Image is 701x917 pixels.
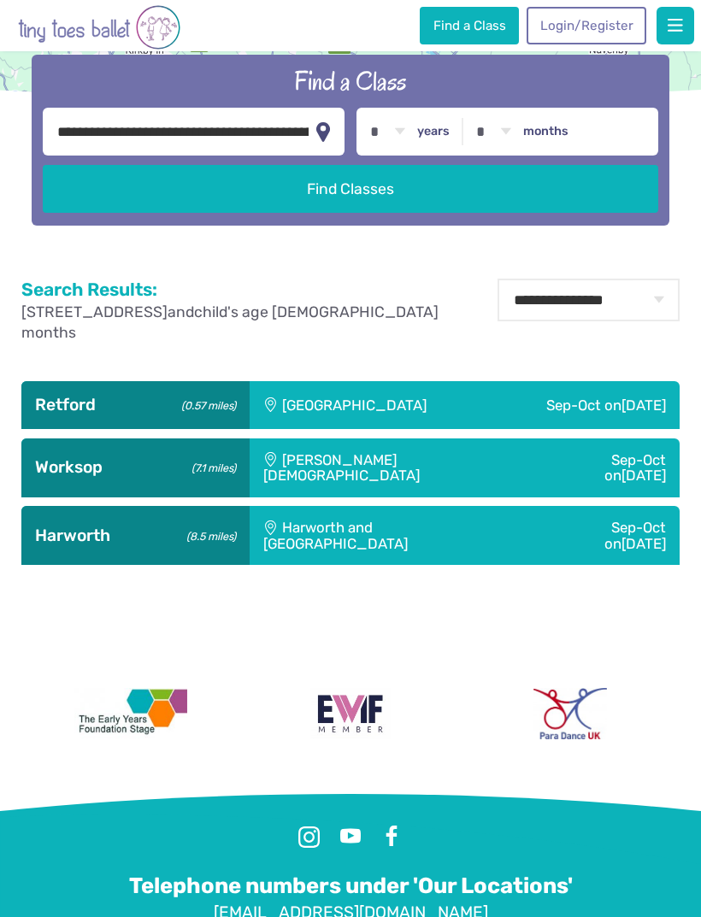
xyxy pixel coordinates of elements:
[21,279,458,301] h2: Search Results:
[43,64,659,98] h2: Find a Class
[621,535,666,552] span: [DATE]
[310,688,392,739] img: Encouraging Women Into Franchising
[43,165,659,213] button: Find Classes
[492,381,680,429] div: Sep-Oct on
[35,395,236,415] h3: Retford
[129,873,573,900] a: Telephone numbers under 'Our Locations'
[176,395,236,413] small: (0.57 miles)
[523,124,568,139] label: months
[420,7,519,44] a: Find a Class
[4,87,61,109] a: Open this area in Google Maps (opens a new window)
[181,526,236,544] small: (8.5 miles)
[18,3,180,51] img: tiny toes ballet
[533,688,607,739] img: Para Dance UK
[335,821,366,852] a: Youtube
[35,457,236,478] h3: Worksop
[21,302,458,344] p: and
[250,438,544,497] div: [PERSON_NAME][DEMOGRAPHIC_DATA]
[250,381,493,429] div: [GEOGRAPHIC_DATA]
[250,506,533,565] div: Harworth and [GEOGRAPHIC_DATA]
[294,821,325,852] a: Instagram
[35,526,236,546] h3: Harworth
[186,457,236,475] small: (7.1 miles)
[21,303,439,342] span: child's age [DEMOGRAPHIC_DATA] months
[527,7,646,44] a: Login/Register
[533,506,680,565] div: Sep-Oct on
[21,303,168,320] span: [STREET_ADDRESS]
[621,467,666,484] span: [DATE]
[417,124,450,139] label: years
[4,87,61,109] img: Google
[621,397,666,414] span: [DATE]
[376,821,407,852] a: Facebook
[544,438,680,497] div: Sep-Oct on
[74,688,187,739] img: The Early Years Foundation Stage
